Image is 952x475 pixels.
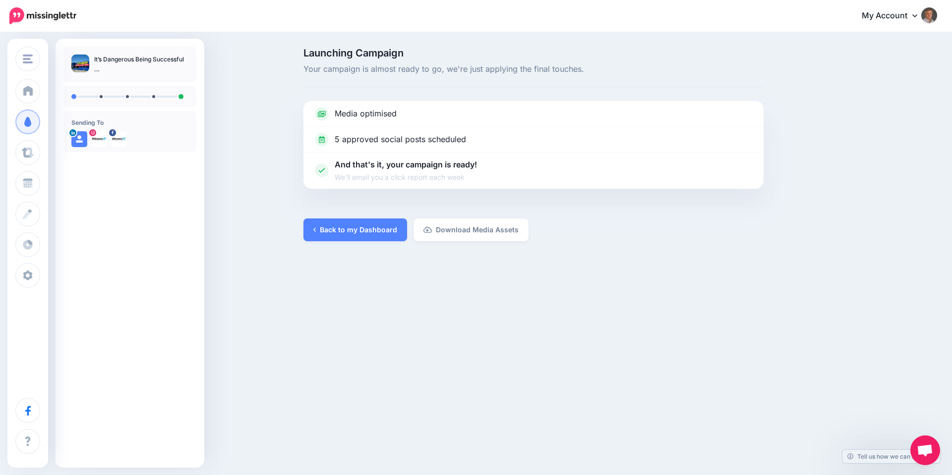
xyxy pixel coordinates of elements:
[335,158,477,183] p: And that's it, your campaign is ready!
[111,131,127,147] img: 298904122_491295303008062_5151176161762072367_n-bsa154353.jpg
[71,119,188,126] h4: Sending To
[71,54,89,72] img: b2a43435982619d5ee5b50a8c407ab24_thumb.jpg
[23,54,33,63] img: menu.png
[303,48,764,58] span: Launching Campaign
[9,7,76,24] img: Missinglettr
[94,54,188,74] p: It’s Dangerous Being Successful …
[91,131,107,147] img: 327928650_673138581274106_3875633941848458916_n-bsa154355.jpg
[335,171,477,183] span: We'll email you a click report each week
[335,107,397,120] p: Media optimised
[71,131,87,147] img: user_default_image.png
[414,218,529,241] a: Download Media Assets
[852,4,937,28] a: My Account
[303,218,407,241] a: Back to my Dashboard
[303,63,764,76] span: Your campaign is almost ready to go, we're just applying the final touches.
[335,133,466,146] p: 5 approved social posts scheduled
[910,435,940,465] div: Open chat
[842,450,940,463] a: Tell us how we can improve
